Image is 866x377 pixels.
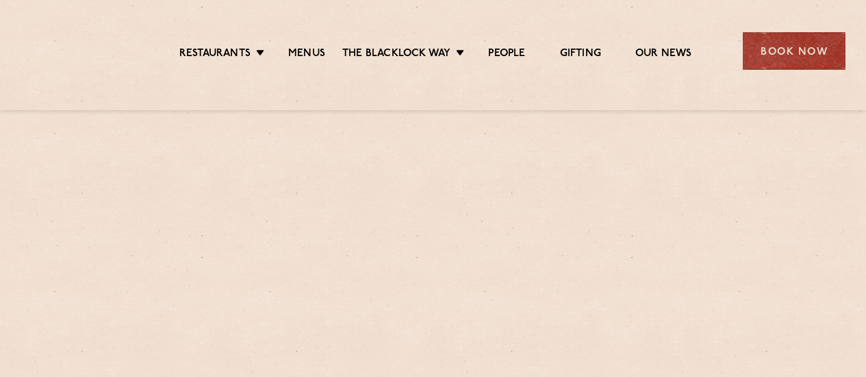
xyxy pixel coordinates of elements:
a: Menus [288,47,325,62]
a: People [488,47,525,62]
a: Our News [635,47,692,62]
div: Book Now [743,32,845,70]
a: Restaurants [179,47,251,62]
a: The Blacklock Way [342,47,450,62]
a: Gifting [560,47,601,62]
img: svg%3E [21,13,135,90]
